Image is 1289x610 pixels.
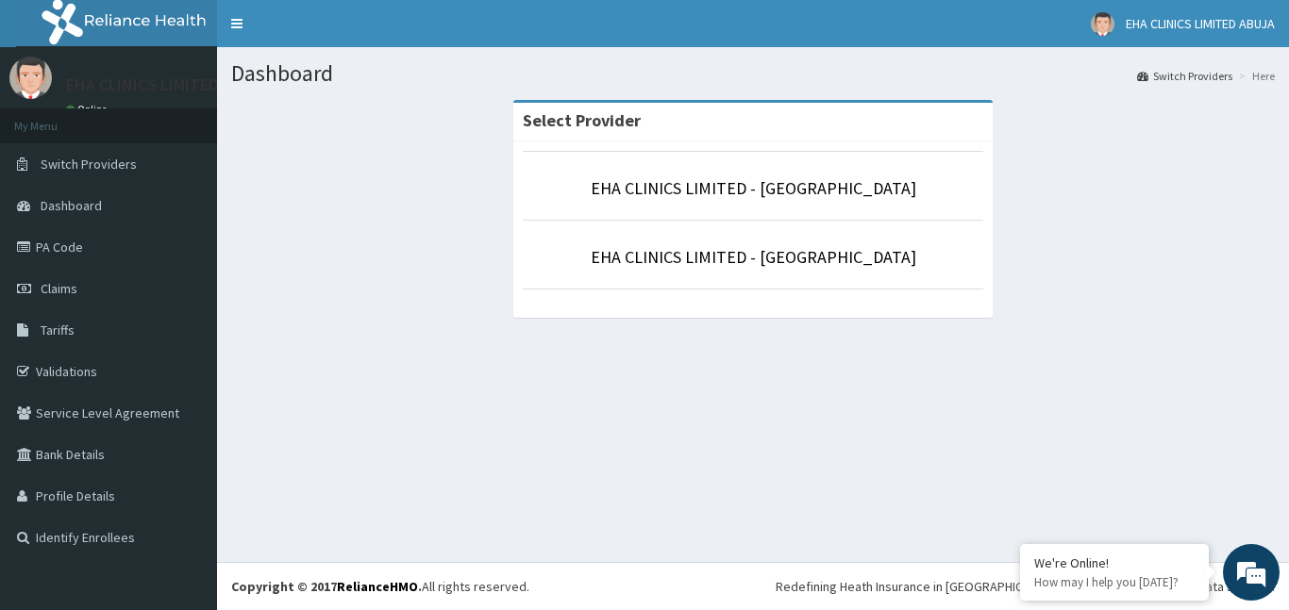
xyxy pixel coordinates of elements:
strong: Select Provider [523,109,641,131]
h1: Dashboard [231,61,1275,86]
span: Claims [41,280,77,297]
span: Dashboard [41,197,102,214]
span: Switch Providers [41,156,137,173]
a: Switch Providers [1137,68,1232,84]
span: EHA CLINICS LIMITED ABUJA [1126,15,1275,32]
a: EHA CLINICS LIMITED - [GEOGRAPHIC_DATA] [591,246,916,268]
img: User Image [1091,12,1114,36]
footer: All rights reserved. [217,562,1289,610]
p: EHA CLINICS LIMITED ABUJA [66,76,270,93]
a: RelianceHMO [337,578,418,595]
a: Online [66,103,111,116]
div: We're Online! [1034,554,1195,571]
li: Here [1234,68,1275,84]
img: User Image [9,57,52,99]
div: Redefining Heath Insurance in [GEOGRAPHIC_DATA] using Telemedicine and Data Science! [776,577,1275,596]
p: How may I help you today? [1034,574,1195,590]
span: Tariffs [41,321,75,338]
a: EHA CLINICS LIMITED - [GEOGRAPHIC_DATA] [591,177,916,199]
strong: Copyright © 2017 . [231,578,422,595]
